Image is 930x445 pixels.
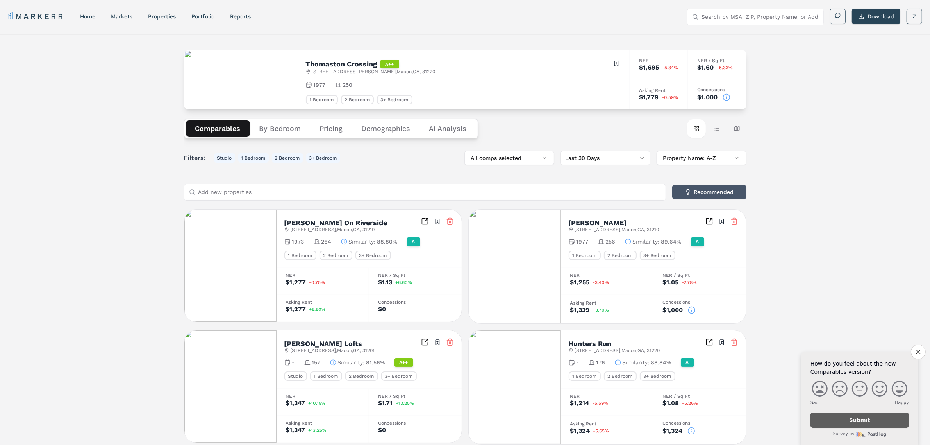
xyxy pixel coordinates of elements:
[378,394,452,398] div: NER / Sq Ft
[291,347,375,353] span: [STREET_ADDRESS] , Macon , GA , 31201
[407,237,420,246] div: A
[309,280,325,285] span: -0.75%
[338,359,365,366] span: Similarity :
[640,251,675,260] div: 3+ Bedroom
[284,219,387,226] h2: [PERSON_NAME] On Riverside
[577,238,589,246] span: 1977
[314,81,326,89] span: 1977
[306,95,338,104] div: 1 Bedroom
[292,359,295,366] span: -
[570,301,644,305] div: Asking Rent
[286,421,359,425] div: Asking Rent
[421,217,429,225] a: Inspect Comparables
[291,226,375,233] span: [STREET_ADDRESS] , Macon , GA , 31210
[663,394,737,398] div: NER / Sq Ft
[311,120,352,137] button: Pricing
[698,87,737,92] div: Concessions
[606,238,616,246] span: 256
[312,68,436,75] span: [STREET_ADDRESS][PERSON_NAME] , Macon , GA , 31220
[604,371,637,381] div: 2 Bedroom
[663,421,737,425] div: Concessions
[378,279,393,285] div: $1.13
[852,9,900,24] button: Download
[378,273,452,278] div: NER / Sq Ft
[286,279,306,285] div: $1,277
[623,359,650,366] span: Similarity :
[343,81,353,89] span: 250
[286,427,305,433] div: $1,347
[309,401,326,406] span: +10.18%
[292,238,304,246] span: 1973
[663,273,737,278] div: NER / Sq Ft
[396,280,412,285] span: +6.60%
[681,358,694,367] div: A
[230,13,251,20] a: reports
[657,151,746,165] button: Property Name: A-Z
[341,95,374,104] div: 2 Bedroom
[310,371,342,381] div: 1 Bedroom
[286,273,359,278] div: NER
[672,185,746,199] button: Recommended
[80,13,95,20] a: home
[286,300,359,305] div: Asking Rent
[569,371,601,381] div: 1 Bedroom
[380,60,399,68] div: A++
[345,371,378,381] div: 2 Bedroom
[596,359,605,366] span: 176
[570,428,590,434] div: $1,324
[662,65,678,70] span: -5.34%
[569,251,601,260] div: 1 Bedroom
[663,300,737,305] div: Concessions
[698,65,714,71] div: $1.60
[309,428,327,432] span: +13.25%
[349,238,376,246] span: Similarity :
[570,394,644,398] div: NER
[284,340,362,347] h2: [PERSON_NAME] Lofts
[698,58,737,63] div: NER / Sq Ft
[378,306,386,312] div: $0
[378,421,452,425] div: Concessions
[913,13,916,20] span: Z
[284,371,307,381] div: Studio
[593,308,609,312] span: +3.70%
[717,65,733,70] span: -5.33%
[639,58,678,63] div: NER
[394,358,413,367] div: A++
[321,238,332,246] span: 264
[570,400,589,406] div: $1,214
[682,401,698,406] span: -5.26%
[663,279,679,285] div: $1.05
[286,306,306,312] div: $1,277
[377,238,398,246] span: 88.80%
[306,61,377,68] h2: Thomaston Crossing
[272,153,303,163] button: 2 Bedroom
[662,95,678,100] span: -0.59%
[355,251,391,260] div: 3+ Bedroom
[907,9,922,24] button: Z
[186,120,250,137] button: Comparables
[569,219,627,226] h2: [PERSON_NAME]
[377,95,412,104] div: 3+ Bedroom
[633,238,660,246] span: Similarity :
[604,251,637,260] div: 2 Bedroom
[8,11,64,22] a: MARKERR
[569,340,612,347] h2: Hunters Run
[198,184,661,200] input: Add new properties
[691,237,704,246] div: A
[352,120,420,137] button: Demographics
[702,9,819,25] input: Search by MSA, ZIP, Property Name, or Address
[639,65,659,71] div: $1,695
[570,422,644,426] div: Asking Rent
[286,394,359,398] div: NER
[640,371,675,381] div: 3+ Bedroom
[570,273,644,278] div: NER
[320,251,352,260] div: 2 Bedroom
[366,359,385,366] span: 81.56%
[238,153,269,163] button: 1 Bedroom
[705,217,713,225] a: Inspect Comparables
[111,13,132,20] a: markets
[639,94,659,100] div: $1,779
[420,120,476,137] button: AI Analysis
[378,427,386,433] div: $0
[148,13,176,20] a: properties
